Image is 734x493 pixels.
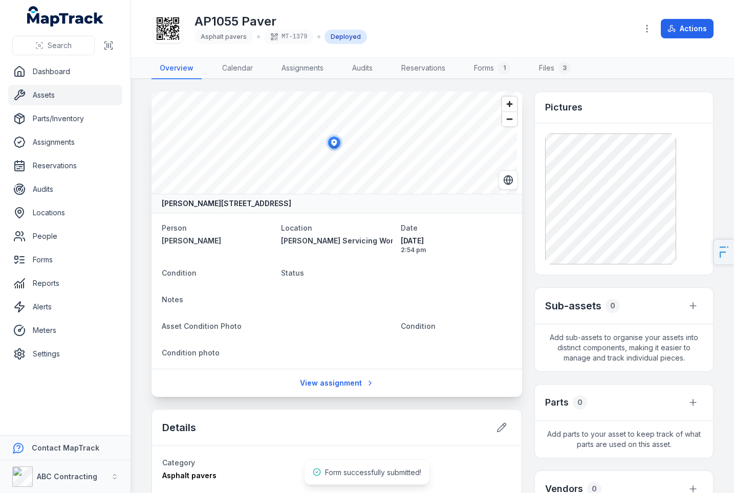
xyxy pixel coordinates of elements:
div: 0 [606,299,620,313]
span: Description [341,458,382,467]
span: Notes [162,295,183,304]
span: Asphalt pavers [162,471,217,480]
h3: Pictures [545,100,582,115]
a: Meters [8,320,122,341]
a: Reservations [393,58,454,79]
button: Actions [661,19,714,38]
a: Reports [8,273,122,294]
span: Date [401,223,418,232]
span: Condition photo [162,348,220,357]
h2: Sub-assets [545,299,601,313]
a: Calendar [214,58,261,79]
div: Deployed [325,30,367,44]
a: Assets [8,85,122,105]
h2: Details [162,420,196,435]
a: MapTrack [27,6,104,27]
a: Assignments [273,58,332,79]
strong: ABC Contracting [37,472,97,481]
span: Add sub-assets to organise your assets into distinct components, making it easier to manage and t... [535,324,713,371]
a: Dashboard [8,61,122,82]
a: Settings [8,344,122,364]
a: Forms1 [466,58,519,79]
button: Zoom out [502,111,517,126]
span: Condition [162,268,197,277]
span: Condition [401,322,436,330]
button: Switch to Satellite View [499,170,518,190]
a: Audits [8,179,122,199]
a: Files3 [531,58,579,79]
a: Audits [344,58,381,79]
strong: Contact MapTrack [32,443,99,452]
h3: Parts [545,395,569,410]
div: 1 [498,62,510,74]
span: Search [48,40,72,51]
a: Parts/Inventory [8,108,122,129]
h1: AP1055 Paver [195,13,367,30]
span: Location [281,223,312,232]
a: Overview [152,58,202,79]
span: Status [281,268,304,277]
a: Alerts [8,297,122,317]
span: [DATE] [401,236,512,246]
div: MT-1379 [264,30,313,44]
a: People [8,226,122,246]
time: 08/10/2025, 2:54:50 pm [401,236,512,254]
span: Form successfully submitted! [325,468,421,477]
a: [PERSON_NAME] [162,236,273,246]
span: Asphalt pavers [201,33,247,40]
a: View assignment [293,373,381,393]
span: 2:54 pm [401,246,512,254]
span: Category [162,458,195,467]
a: Reservations [8,155,122,176]
span: Asset Condition Photo [162,322,242,330]
strong: [PERSON_NAME][STREET_ADDRESS] [162,198,291,209]
button: Search [12,36,95,55]
a: Assignments [8,132,122,152]
span: Add parts to your asset to keep track of what parts are used on this asset. [535,421,713,458]
div: 3 [558,62,571,74]
a: [PERSON_NAME] Servicing Workshop / Site [281,236,392,246]
canvas: Map [152,92,517,194]
a: Locations [8,203,122,223]
button: Zoom in [502,97,517,111]
span: Person [162,223,187,232]
a: Forms [8,250,122,270]
span: [PERSON_NAME] Servicing Workshop / Site [281,236,437,245]
div: 0 [573,395,587,410]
